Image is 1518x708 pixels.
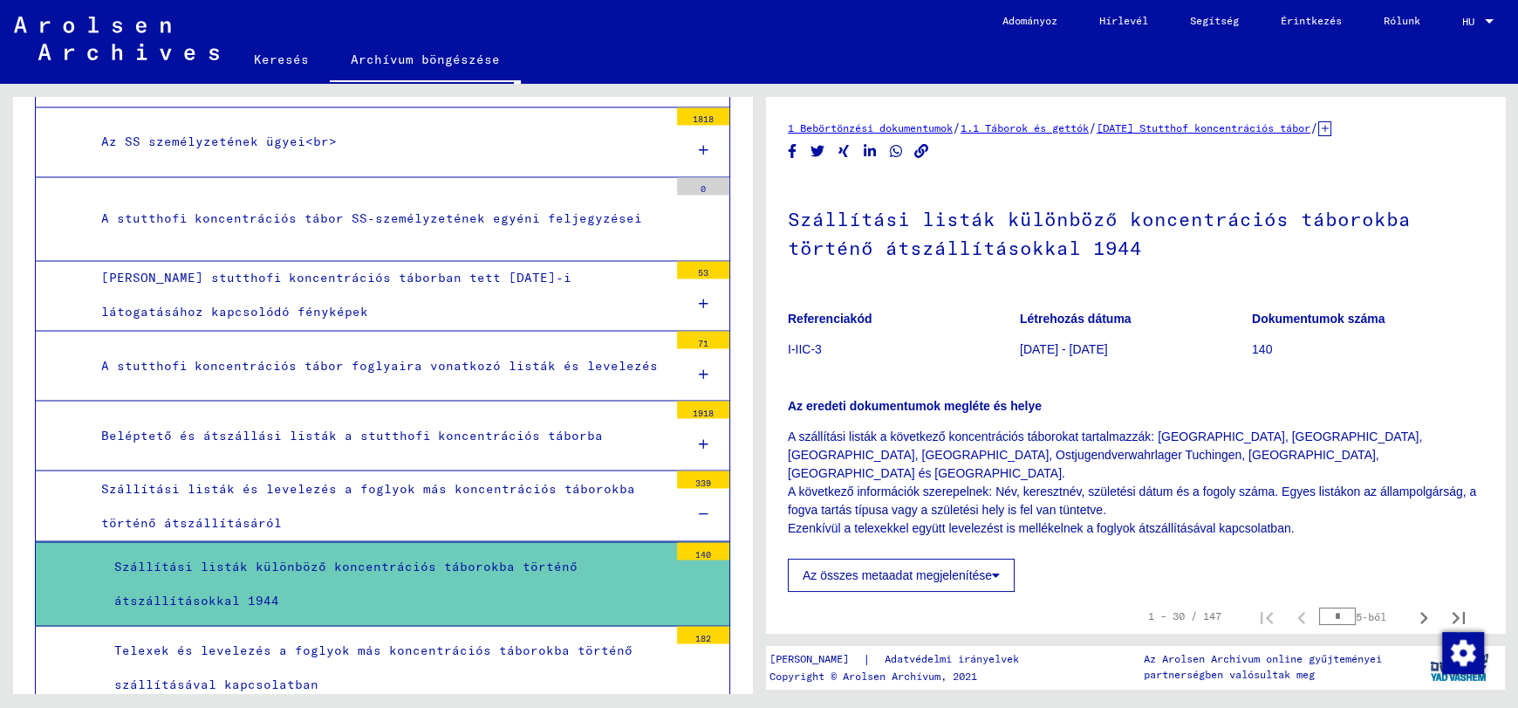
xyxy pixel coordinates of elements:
font: Keresés [254,52,309,67]
img: yv_logo.png [1426,645,1492,689]
font: 53 [698,267,708,278]
font: Adományoz [1002,14,1057,27]
font: Szállítási listák különböző koncentrációs táborokba történő átszállításokkal 1944 [114,558,578,608]
font: Beléptető és átszállási listák a stutthofi koncentrációs táborba [101,427,603,443]
a: Keresés [233,38,330,80]
button: Link másolása [913,141,931,162]
font: / [953,120,961,135]
font: Rólunk [1384,14,1420,27]
div: Hozzájárulás módosítása [1441,631,1483,673]
font: 140 [1252,342,1272,356]
font: [DATE] - [DATE] [1020,342,1108,356]
button: Megosztás Facebookon [783,141,802,162]
a: [PERSON_NAME] [769,650,863,669]
font: / [1089,120,1097,135]
img: Hozzájárulás módosítása [1442,632,1484,674]
font: Dokumentumok száma [1252,312,1385,326]
font: partnerségben valósultak meg [1144,668,1315,681]
font: Szállítási listák és levelezés a foglyok más koncentrációs táborokba történő átszállításáról [101,480,635,530]
font: I-IIC-3 [788,342,822,356]
font: Referenciakód [788,312,872,326]
font: Archívum böngészése [351,52,500,67]
button: Megosztás Twitteren [809,141,827,162]
font: 1918 [693,407,714,418]
font: 140 [695,548,711,560]
button: Megosztás WhatsApp-on [887,141,906,162]
font: A stutthofi koncentrációs tábor foglyaira vonatkozó listák és levelezés [101,357,658,373]
button: Utolsó oldal [1441,599,1476,634]
font: A következő információk szerepelnek: Név, keresztnév, születési dátum és a fogoly száma. Egyes li... [788,485,1476,517]
a: Adatvédelmi irányelvek [871,650,1040,669]
font: A szállítási listák a következő koncentrációs táborokat tartalmazzák: [GEOGRAPHIC_DATA], [GEOGRAP... [788,430,1422,480]
button: Következő oldal [1406,599,1441,634]
font: Segítség [1190,14,1239,27]
font: Ezenkívül a telexekkel együtt levelezést is mellékelnek a foglyok átszállításával kapcsolatban. [788,521,1295,535]
font: 0 [701,183,706,195]
font: HU [1462,15,1474,28]
font: Létrehozás dátuma [1020,312,1132,326]
a: Archívum böngészése [330,38,521,84]
font: | [863,651,871,667]
button: Első oldal [1249,599,1284,634]
font: 182 [695,632,711,643]
font: Hírlevél [1099,14,1148,27]
a: [DATE] Stutthof koncentrációs tábor [1097,121,1310,134]
font: [PERSON_NAME] stutthofi koncentrációs táborban tett [DATE]-i látogatásához kapcsolódó fényképek [101,270,571,320]
font: Szállítási listák különböző koncentrációs táborokba történő átszállításokkal 1944 [788,207,1411,260]
button: Az összes metaadat megjelenítése [788,559,1015,592]
font: Az eredeti dokumentumok megléte és helye [788,399,1042,413]
button: Megosztás LinkedIn-en [861,141,879,162]
button: Előző oldal [1284,599,1319,634]
img: Arolsen_neg.svg [14,17,219,60]
a: 1 Bebörtönzési dokumentumok [788,121,953,134]
font: Az Arolsen Archívum online gyűjteményei [1144,652,1382,665]
font: Copyright © Arolsen Archívum, 2021 [769,670,977,683]
button: Megosztás Xingen [835,141,853,162]
font: A stutthofi koncentrációs tábor SS-személyzetének egyéni feljegyzései [101,210,642,226]
font: Az összes metaadat megjelenítése [803,568,992,582]
font: 339 [695,477,711,488]
font: 1 – 30 / 147 [1148,609,1221,622]
font: / [1310,120,1318,135]
font: Telexek és levelezés a foglyok más koncentrációs táborokba történő szállításával kapcsolatban [114,642,632,691]
font: [PERSON_NAME] [769,652,849,665]
font: Érintkezés [1281,14,1342,27]
a: 1.1 Táborok és gettók [961,121,1089,134]
font: Adatvédelmi irányelvek [885,652,1019,665]
font: 5-ből [1356,610,1386,623]
font: 1818 [693,113,714,125]
font: 71 [698,337,708,348]
font: Az SS személyzetének ügyei<br> [101,134,337,149]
